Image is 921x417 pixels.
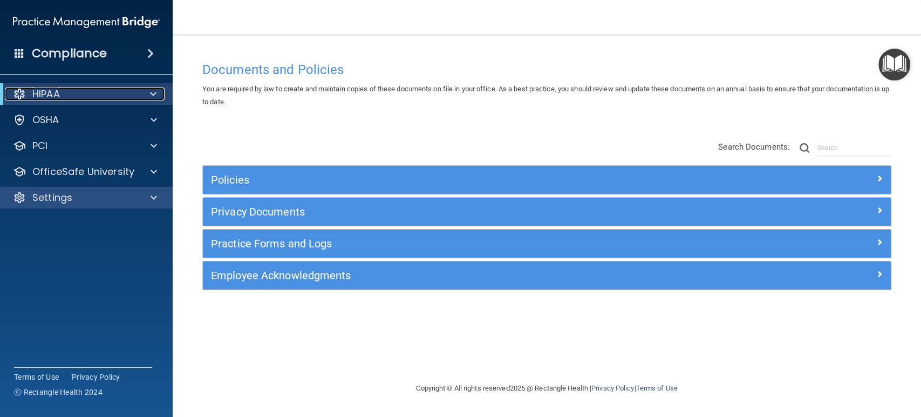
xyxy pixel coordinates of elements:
span: Ⓒ Rectangle Health 2024 [14,387,103,398]
h4: Compliance [32,46,107,61]
img: ic-search.3b580494.png [800,143,809,153]
a: Terms of Use [14,372,59,382]
h5: Privacy Documents [211,206,711,218]
span: Search Documents: [718,142,790,152]
h4: Documents and Policies [202,63,891,77]
p: OSHA [32,113,59,126]
button: Open Resource Center [878,49,910,80]
a: OSHA [13,113,157,126]
h5: Practice Forms and Logs [211,238,711,250]
a: Practice Forms and Logs [211,235,883,252]
span: You are required by law to create and maintain copies of these documents on file in your office. ... [202,85,889,106]
a: Privacy Policy [72,372,120,382]
a: Privacy Policy [591,384,634,392]
a: HIPAA [13,88,156,100]
a: OfficeSafe University [13,165,157,178]
h5: Policies [211,174,711,186]
a: PCI [13,139,157,152]
p: HIPAA [32,88,60,100]
p: PCI [32,139,47,152]
a: Employee Acknowledgments [211,267,883,284]
a: Settings [13,191,157,204]
div: Copyright © All rights reserved 2025 @ Rectangle Health | | [350,371,744,406]
a: Policies [211,171,883,189]
p: Settings [32,191,72,204]
p: OfficeSafe University [32,165,134,178]
a: Privacy Documents [211,203,883,220]
h5: Employee Acknowledgments [211,270,711,281]
img: PMB logo [13,11,160,33]
input: Search [817,140,891,156]
a: Terms of Use [636,384,677,392]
